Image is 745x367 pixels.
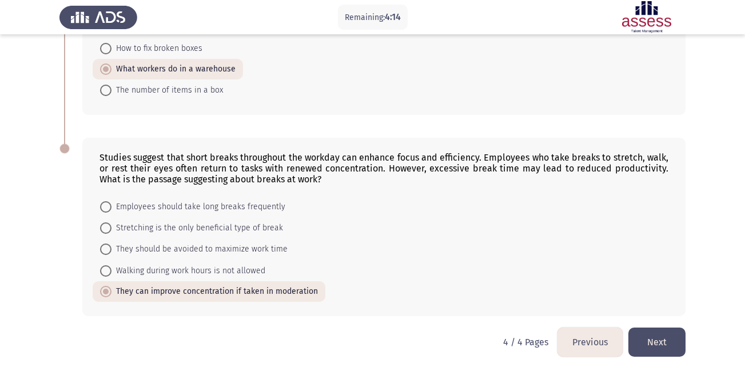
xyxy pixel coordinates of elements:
[111,221,283,235] span: Stretching is the only beneficial type of break
[59,1,137,33] img: Assess Talent Management logo
[99,152,668,185] div: Studies suggest that short breaks throughout the workday can enhance focus and efficiency. Employ...
[345,10,401,25] p: Remaining:
[557,328,623,357] button: load previous page
[111,62,236,76] span: What workers do in a warehouse
[111,285,318,298] span: They can improve concentration if taken in moderation
[503,337,548,348] p: 4 / 4 Pages
[111,242,288,256] span: They should be avoided to maximize work time
[111,83,223,97] span: The number of items in a box
[111,264,265,278] span: Walking during work hours is not allowed
[608,1,686,33] img: Assessment logo of ASSESS English Language Assessment (3 Module) (Ba - IB)
[111,200,285,214] span: Employees should take long breaks frequently
[628,328,686,357] button: load next page
[111,42,202,55] span: How to fix broken boxes
[385,11,401,22] span: 4:14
